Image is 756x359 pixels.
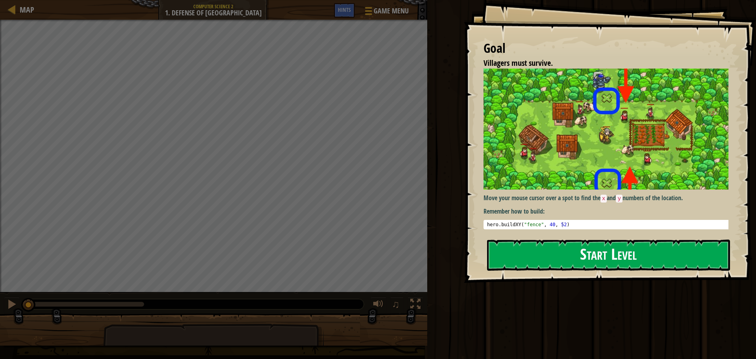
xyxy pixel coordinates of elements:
code: x [600,195,607,203]
li: Villagers must survive. [474,58,726,69]
span: Villagers must survive. [484,58,553,68]
span: Map [20,4,34,15]
code: y [616,195,623,203]
p: Move your mouse cursor over a spot to find the and numbers of the location. [484,193,734,203]
span: ♫ [392,298,400,310]
button: Game Menu [359,3,413,22]
button: ♫ [390,297,404,313]
span: Game Menu [374,6,409,16]
p: Remember how to build: [484,207,734,216]
a: Map [16,4,34,15]
span: Hints [338,6,351,13]
button: Toggle fullscreen [408,297,423,313]
div: Goal [484,39,728,58]
button: Start Level [487,240,730,271]
img: Defense of plainswood [484,69,734,190]
button: Ctrl + P: Pause [4,297,20,313]
button: Adjust volume [371,297,386,313]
